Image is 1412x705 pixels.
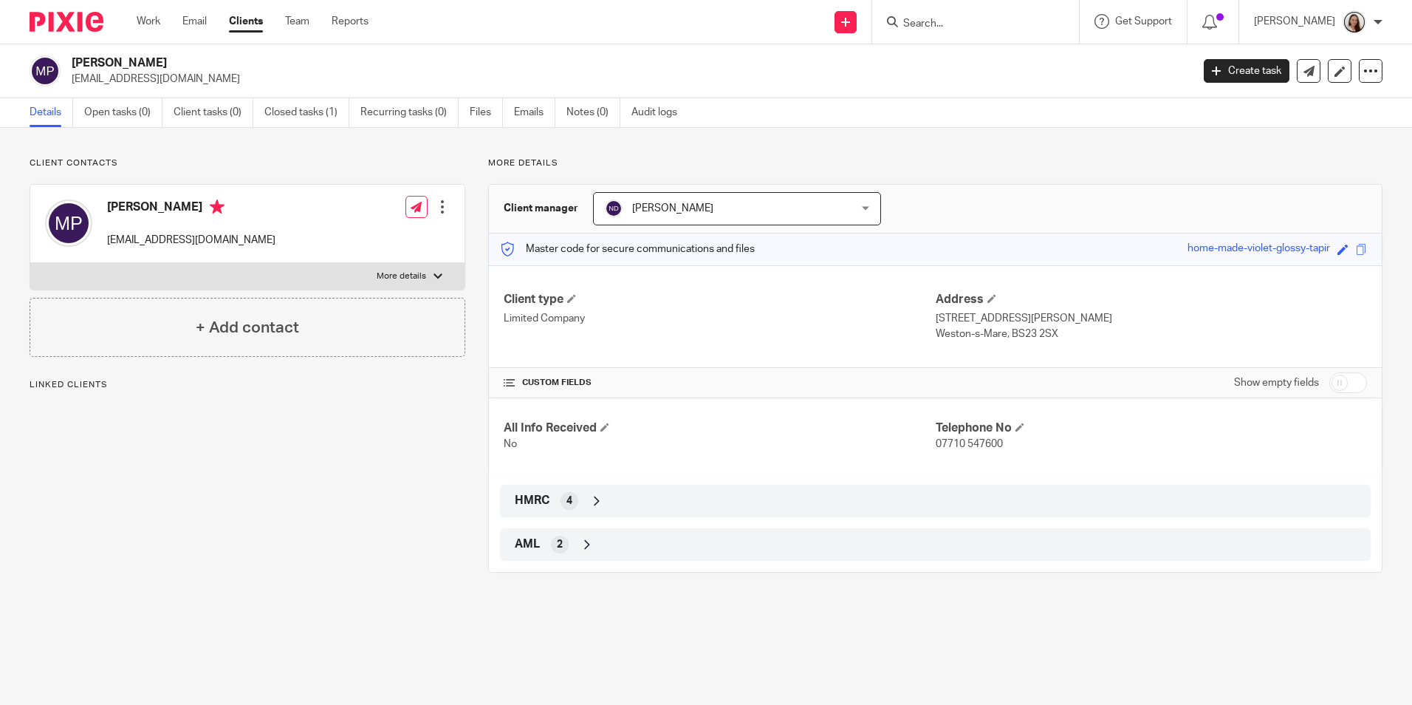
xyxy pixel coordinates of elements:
[504,292,935,307] h4: Client type
[264,98,349,127] a: Closed tasks (1)
[72,55,959,71] h2: [PERSON_NAME]
[84,98,162,127] a: Open tasks (0)
[515,493,549,508] span: HMRC
[377,270,426,282] p: More details
[936,439,1003,449] span: 07710 547600
[229,14,263,29] a: Clients
[504,439,517,449] span: No
[488,157,1382,169] p: More details
[566,494,572,508] span: 4
[30,157,465,169] p: Client contacts
[504,201,578,216] h3: Client manager
[504,420,935,436] h4: All Info Received
[182,14,207,29] a: Email
[360,98,459,127] a: Recurring tasks (0)
[936,327,1367,341] p: Weston-s-Mare, BS23 2SX
[107,233,275,248] p: [EMAIL_ADDRESS][DOMAIN_NAME]
[566,98,620,127] a: Notes (0)
[107,200,275,218] h4: [PERSON_NAME]
[504,311,935,326] p: Limited Company
[45,200,92,247] img: svg%3E
[936,292,1367,307] h4: Address
[515,537,540,552] span: AML
[1115,16,1172,27] span: Get Support
[30,379,465,391] p: Linked clients
[72,72,1182,86] p: [EMAIL_ADDRESS][DOMAIN_NAME]
[285,14,309,29] a: Team
[1254,14,1335,29] p: [PERSON_NAME]
[500,242,755,256] p: Master code for secure communications and files
[605,200,623,217] img: svg%3E
[30,55,61,86] img: svg%3E
[1187,241,1330,258] div: home-made-violet-glossy-tapir
[1204,59,1289,83] a: Create task
[1234,375,1319,390] label: Show empty fields
[137,14,160,29] a: Work
[936,311,1367,326] p: [STREET_ADDRESS][PERSON_NAME]
[902,18,1035,31] input: Search
[1343,10,1366,34] img: Profile.png
[332,14,369,29] a: Reports
[470,98,503,127] a: Files
[632,203,713,214] span: [PERSON_NAME]
[631,98,688,127] a: Audit logs
[196,316,299,339] h4: + Add contact
[936,420,1367,436] h4: Telephone No
[504,377,935,389] h4: CUSTOM FIELDS
[174,98,253,127] a: Client tasks (0)
[30,12,103,32] img: Pixie
[557,537,563,552] span: 2
[210,200,225,214] i: Primary
[30,98,73,127] a: Details
[514,98,555,127] a: Emails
